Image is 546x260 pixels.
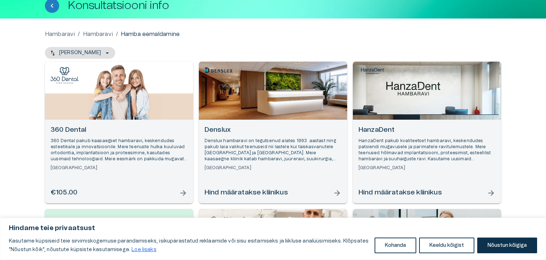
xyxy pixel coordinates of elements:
[204,67,233,73] img: Denslux logo
[359,138,495,162] p: HanzaDent pakub kvaliteetset hambaravi, keskendudes patsiendi mugavusele ja parimatele ravitulemu...
[45,47,115,59] button: [PERSON_NAME]
[78,30,80,38] p: /
[121,30,180,38] p: Hamba eemaldamine
[358,67,387,76] img: HanzaDent logo
[51,125,187,135] h6: 360 Dental
[83,30,113,38] a: Hambaravi
[199,62,347,203] a: Open selected supplier available booking dates
[59,49,101,57] p: [PERSON_NAME]
[179,189,187,197] span: arrow_forward
[9,224,537,233] p: Hindame teie privaatsust
[333,189,341,197] span: arrow_forward
[358,214,387,226] img: Roseni Hambakliinik logo
[205,125,341,135] h6: Denslux
[205,138,341,162] p: Denslux hambaravi on tegutsenud alates 1993. aastast ning pakub laia valikut teenuseid nii lastel...
[51,138,187,162] p: 360 Dental pakub kaasaegset hambaravi, keskendudes esteetikale ja innovatsioonile. Meie teenuste ...
[359,165,495,171] h6: [GEOGRAPHIC_DATA]
[487,189,495,197] span: arrow_forward
[419,238,474,253] button: Keeldu kõigist
[353,62,501,203] a: Open selected supplier available booking dates
[204,214,233,226] img: Maxilla Hambakliinik logo
[205,188,288,198] h6: Hind määratakse kliinikus
[45,62,193,203] a: Open selected supplier available booking dates
[477,238,537,253] button: Nõustun kõigiga
[45,30,75,38] a: Hambaravi
[359,125,495,135] h6: HanzaDent
[359,188,442,198] h6: Hind määratakse kliinikus
[36,6,47,11] span: Help
[205,165,341,171] h6: [GEOGRAPHIC_DATA]
[375,238,416,253] button: Kohanda
[116,30,118,38] p: /
[9,237,369,254] p: Kasutame küpsiseid teie sirvimiskogemuse parandamiseks, isikupärastatud reklaamide või sisu esita...
[131,247,157,253] a: Loe lisaks
[51,165,187,171] h6: [GEOGRAPHIC_DATA]
[51,188,77,198] h6: €105.00
[50,67,79,84] img: 360 Dental logo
